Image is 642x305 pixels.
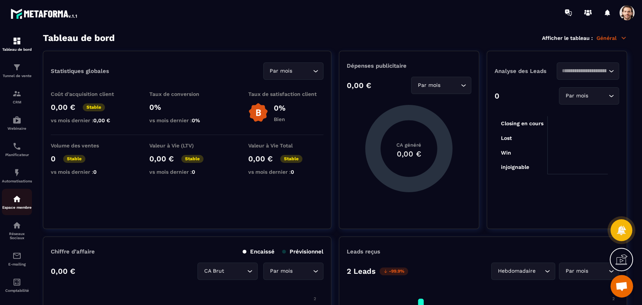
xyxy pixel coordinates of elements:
[313,296,316,301] tspan: 2
[12,115,21,124] img: automations
[263,62,323,80] div: Search for option
[226,267,245,275] input: Search for option
[280,155,302,163] p: Stable
[559,87,619,105] div: Search for option
[263,263,323,280] div: Search for option
[149,154,174,163] p: 0,00 €
[294,267,311,275] input: Search for option
[2,215,32,246] a: social-networksocial-networkRéseaux Sociaux
[12,278,21,287] img: accountant
[149,117,225,123] p: vs mois dernier :
[51,143,126,149] p: Volume des ventes
[501,150,511,156] tspan: Win
[248,91,323,97] p: Taux de satisfaction client
[2,153,32,157] p: Planificateur
[2,246,32,272] a: emailemailE-mailing
[51,169,126,175] p: vs mois dernier :
[93,169,97,175] span: 0
[248,154,273,163] p: 0,00 €
[282,248,323,255] p: Prévisionnel
[347,62,471,69] p: Dépenses publicitaire
[243,248,275,255] p: Encaissé
[501,120,543,127] tspan: Closing en cours
[83,103,105,111] p: Stable
[51,68,109,74] p: Statistiques globales
[149,103,225,112] p: 0%
[248,103,268,123] img: b-badge-o.b3b20ee6.svg
[12,89,21,98] img: formation
[347,267,376,276] p: 2 Leads
[291,169,294,175] span: 0
[12,221,21,230] img: social-network
[347,81,371,90] p: 0,00 €
[491,263,555,280] div: Search for option
[202,267,226,275] span: CA Brut
[12,168,21,177] img: automations
[596,35,627,41] p: Général
[51,154,56,163] p: 0
[542,35,593,41] p: Afficher le tableau :
[63,155,85,163] p: Stable
[2,83,32,110] a: formationformationCRM
[2,189,32,215] a: automationsautomationsEspace membre
[51,103,75,112] p: 0,00 €
[12,36,21,46] img: formation
[2,110,32,136] a: automationsautomationsWebinaire
[294,67,311,75] input: Search for option
[93,117,110,123] span: 0,00 €
[2,31,32,57] a: formationformationTableau de bord
[268,67,294,75] span: Par mois
[442,81,459,90] input: Search for option
[12,63,21,72] img: formation
[2,100,32,104] p: CRM
[197,263,258,280] div: Search for option
[51,117,126,123] p: vs mois dernier :
[51,248,95,255] p: Chiffre d’affaire
[610,275,633,297] a: Mở cuộc trò chuyện
[274,116,285,122] p: Bien
[564,92,590,100] span: Par mois
[268,267,294,275] span: Par mois
[2,288,32,293] p: Comptabilité
[612,296,615,301] tspan: 2
[2,57,32,83] a: formationformationTunnel de vente
[181,155,203,163] p: Stable
[274,103,285,112] p: 0%
[192,117,200,123] span: 0%
[2,74,32,78] p: Tunnel de vente
[2,47,32,52] p: Tableau de bord
[562,67,607,75] input: Search for option
[496,267,537,275] span: Hebdomadaire
[564,267,590,275] span: Par mois
[2,262,32,266] p: E-mailing
[12,251,21,260] img: email
[2,136,32,162] a: schedulerschedulerPlanificateur
[149,91,225,97] p: Taux de conversion
[559,263,619,280] div: Search for option
[149,143,225,149] p: Valeur à Vie (LTV)
[416,81,442,90] span: Par mois
[495,91,499,100] p: 0
[495,68,557,74] p: Analyse des Leads
[411,77,471,94] div: Search for option
[2,126,32,130] p: Webinaire
[248,169,323,175] p: vs mois dernier :
[2,205,32,209] p: Espace membre
[248,143,323,149] p: Valeur à Vie Total
[501,164,529,170] tspan: injoignable
[379,267,408,275] p: -99.9%
[2,162,32,189] a: automationsautomationsAutomatisations
[347,248,380,255] p: Leads reçus
[11,7,78,20] img: logo
[590,92,607,100] input: Search for option
[537,267,543,275] input: Search for option
[2,272,32,298] a: accountantaccountantComptabilité
[192,169,195,175] span: 0
[2,232,32,240] p: Réseaux Sociaux
[557,62,619,80] div: Search for option
[12,142,21,151] img: scheduler
[149,169,225,175] p: vs mois dernier :
[51,267,75,276] p: 0,00 €
[590,267,607,275] input: Search for option
[12,194,21,203] img: automations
